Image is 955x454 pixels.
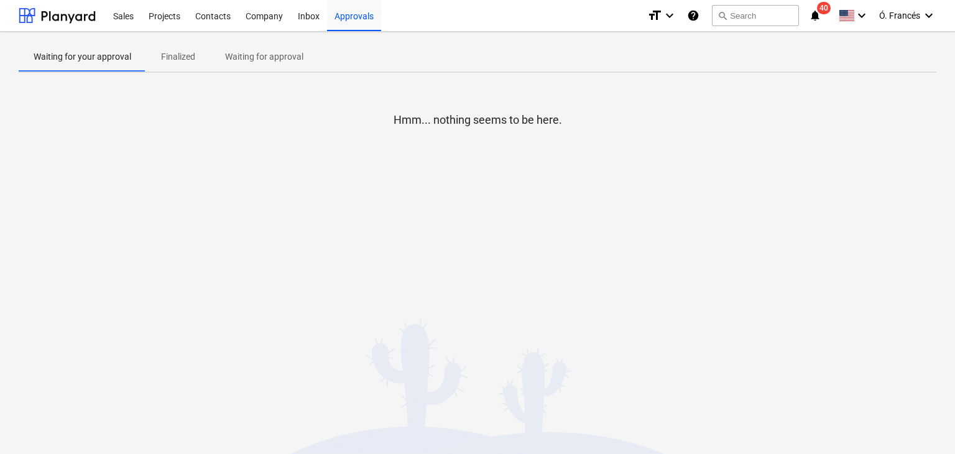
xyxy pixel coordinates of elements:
[893,394,955,454] div: Widget de chat
[394,113,562,127] p: Hmm... nothing seems to be here.
[161,50,195,63] p: Finalized
[893,394,955,454] iframe: Chat Widget
[34,50,131,63] p: Waiting for your approval
[225,50,303,63] p: Waiting for approval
